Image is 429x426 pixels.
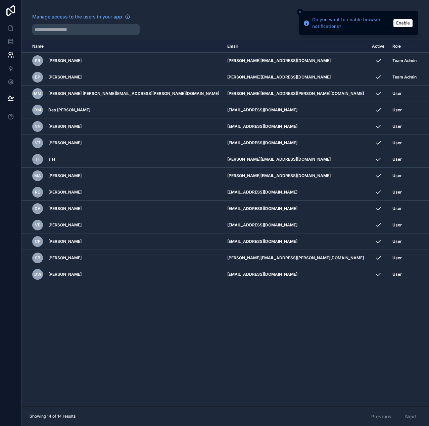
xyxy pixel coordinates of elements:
td: [EMAIL_ADDRESS][DOMAIN_NAME] [223,217,368,233]
span: TH [35,157,41,162]
button: Enable [393,19,413,27]
span: User [392,239,402,244]
span: PR [35,58,40,63]
span: User [392,272,402,277]
span: [PERSON_NAME] [PERSON_NAME][EMAIL_ADDRESS][PERSON_NAME][DOMAIN_NAME] [48,91,219,96]
span: VT [35,140,41,146]
span: Showing 14 of 14 results [30,414,76,419]
span: User [392,157,402,162]
span: RC [35,190,41,195]
td: [EMAIL_ADDRESS][DOMAIN_NAME] [223,135,368,151]
th: Active [368,40,388,53]
td: [PERSON_NAME][EMAIL_ADDRESS][DOMAIN_NAME] [223,69,368,86]
th: Name [21,40,223,53]
th: Role [388,40,421,53]
td: [PERSON_NAME][EMAIL_ADDRESS][PERSON_NAME][DOMAIN_NAME] [223,250,368,266]
span: Des [PERSON_NAME] [48,107,90,113]
td: [EMAIL_ADDRESS][DOMAIN_NAME] [223,266,368,283]
td: [EMAIL_ADDRESS][DOMAIN_NAME] [223,102,368,118]
span: T H [48,157,55,162]
span: [PERSON_NAME] [48,222,82,228]
span: DA [35,206,41,211]
span: User [392,173,402,178]
span: [PERSON_NAME] [48,124,82,129]
div: Do you want to enable browser notifications? [312,16,391,30]
span: User [392,140,402,146]
span: [PERSON_NAME] [48,190,82,195]
td: [EMAIL_ADDRESS][DOMAIN_NAME] [223,118,368,135]
span: [PERSON_NAME] [48,255,82,261]
span: Team Admin [392,74,417,80]
span: DM [34,107,41,113]
td: [PERSON_NAME][EMAIL_ADDRESS][DOMAIN_NAME] [223,151,368,168]
th: Email [223,40,368,53]
td: [PERSON_NAME][EMAIL_ADDRESS][DOMAIN_NAME] [223,53,368,69]
span: [PERSON_NAME] [48,140,82,146]
span: BP [35,74,40,80]
span: MA [34,173,41,178]
span: CP [35,239,41,244]
td: [PERSON_NAME][EMAIL_ADDRESS][DOMAIN_NAME] [223,168,368,184]
span: NN [35,124,41,129]
span: VB [35,222,41,228]
span: User [392,206,402,211]
span: User [392,124,402,129]
span: Manage access to the users in your app [32,13,122,20]
span: User [392,255,402,261]
div: scrollable content [21,40,429,407]
td: [PERSON_NAME][EMAIL_ADDRESS][PERSON_NAME][DOMAIN_NAME] [223,86,368,102]
span: User [392,222,402,228]
span: User [392,190,402,195]
td: [EMAIL_ADDRESS][DOMAIN_NAME] [223,201,368,217]
span: User [392,91,402,96]
span: DW [34,272,41,277]
span: [PERSON_NAME] [48,272,82,277]
span: [PERSON_NAME] [48,173,82,178]
span: [PERSON_NAME] [48,58,82,63]
span: [PERSON_NAME] [48,74,82,80]
td: [EMAIL_ADDRESS][DOMAIN_NAME] [223,233,368,250]
span: Mm [34,91,41,96]
a: Manage access to the users in your app [32,13,130,20]
td: [EMAIL_ADDRESS][DOMAIN_NAME] [223,184,368,201]
span: SB [35,255,40,261]
button: Close toast [297,9,303,15]
span: [PERSON_NAME] [48,206,82,211]
span: [PERSON_NAME] [48,239,82,244]
span: User [392,107,402,113]
span: Team Admin [392,58,417,63]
